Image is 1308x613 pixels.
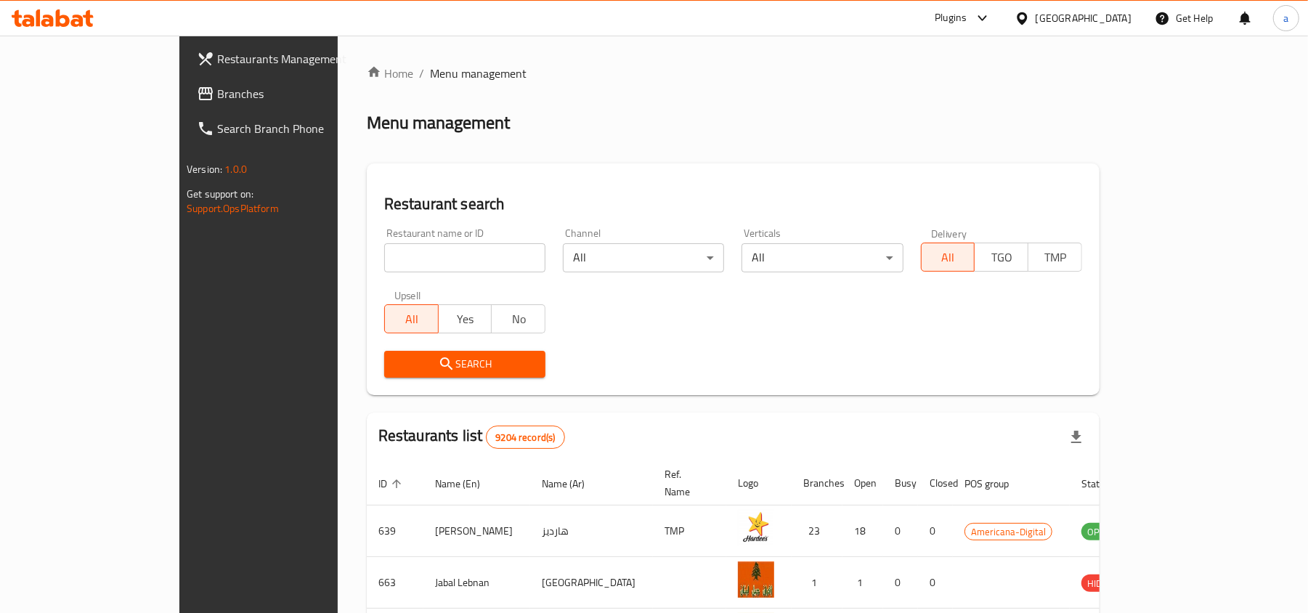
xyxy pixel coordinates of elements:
span: Search Branch Phone [217,120,386,137]
span: All [927,247,970,268]
span: Branches [217,85,386,102]
h2: Menu management [367,111,510,134]
span: TMP [1034,247,1076,268]
span: Version: [187,160,222,179]
span: Get support on: [187,184,253,203]
input: Search for restaurant name or ID.. [384,243,545,272]
button: Search [384,351,545,378]
div: OPEN [1081,523,1117,540]
h2: Restaurants list [378,425,565,449]
span: Americana-Digital [965,524,1052,540]
span: Ref. Name [665,466,709,500]
button: Yes [438,304,492,333]
td: Jabal Lebnan [423,557,530,609]
td: 0 [918,557,953,609]
th: Open [842,461,883,506]
td: [PERSON_NAME] [423,506,530,557]
span: Name (Ar) [542,475,604,492]
span: Menu management [430,65,527,82]
button: All [384,304,439,333]
span: Name (En) [435,475,499,492]
span: 9204 record(s) [487,431,564,444]
td: 1 [792,557,842,609]
label: Delivery [931,228,967,238]
button: TMP [1028,243,1082,272]
span: Restaurants Management [217,50,386,68]
div: HIDDEN [1081,575,1125,592]
span: HIDDEN [1081,575,1125,592]
img: Jabal Lebnan [738,561,774,598]
td: 0 [883,506,918,557]
a: Branches [185,76,398,111]
td: TMP [653,506,726,557]
span: 1.0.0 [224,160,247,179]
a: Search Branch Phone [185,111,398,146]
h2: Restaurant search [384,193,1082,215]
span: Yes [444,309,487,330]
td: 0 [883,557,918,609]
button: TGO [974,243,1028,272]
th: Branches [792,461,842,506]
span: Status [1081,475,1129,492]
span: OPEN [1081,524,1117,540]
img: Hardee's [738,510,774,546]
span: All [391,309,433,330]
td: [GEOGRAPHIC_DATA] [530,557,653,609]
th: Closed [918,461,953,506]
a: Restaurants Management [185,41,398,76]
td: 0 [918,506,953,557]
th: Logo [726,461,792,506]
span: TGO [980,247,1023,268]
label: Upsell [394,290,421,300]
td: 18 [842,506,883,557]
span: Search [396,355,534,373]
th: Busy [883,461,918,506]
div: All [742,243,903,272]
td: 23 [792,506,842,557]
button: All [921,243,975,272]
td: 1 [842,557,883,609]
span: ID [378,475,406,492]
div: Export file [1059,420,1094,455]
div: [GEOGRAPHIC_DATA] [1036,10,1132,26]
nav: breadcrumb [367,65,1100,82]
button: No [491,304,545,333]
div: Total records count [486,426,564,449]
span: POS group [964,475,1028,492]
li: / [419,65,424,82]
td: هارديز [530,506,653,557]
span: No [497,309,540,330]
a: Support.OpsPlatform [187,199,279,218]
div: All [563,243,724,272]
div: Plugins [935,9,967,27]
span: a [1283,10,1288,26]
